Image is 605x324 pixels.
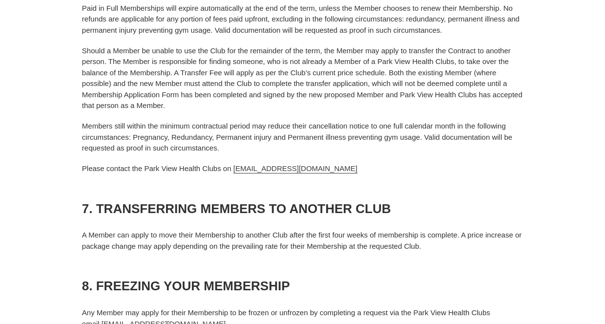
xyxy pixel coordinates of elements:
p: Paid in Full Memberships will expire automatically at the end of the term, unless the Member choo... [82,3,523,36]
h3: 8. FREEZING YOUR MEMBERSHIP [82,279,523,294]
a: [EMAIL_ADDRESS][DOMAIN_NAME] [233,164,357,173]
p: Please contact the Park View Health Clubs on [82,163,523,174]
h3: 7. TRANSFERRING MEMBERS TO ANOTHER CLUB [82,201,523,216]
p: A Member can apply to move their Membership to another Club after the first four weeks of members... [82,230,523,252]
p: Should a Member be unable to use the Club for the remainder of the term, the Member may apply to ... [82,45,523,111]
p: Members still within the minimum contractual period may reduce their cancellation notice to one f... [82,121,523,154]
